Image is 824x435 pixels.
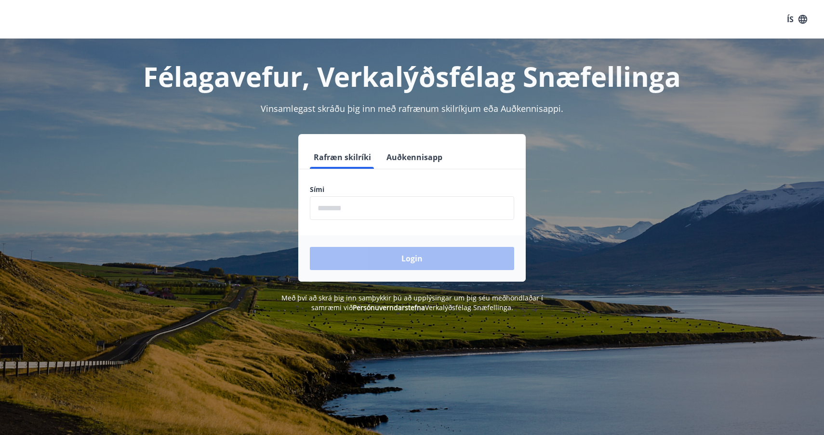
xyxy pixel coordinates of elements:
button: ÍS [782,11,812,28]
span: Með því að skrá þig inn samþykkir þú að upplýsingar um þig séu meðhöndlaðar í samræmi við Verkalý... [281,293,543,312]
a: Persónuverndarstefna [353,303,425,312]
button: Auðkennisapp [383,146,446,169]
span: Vinsamlegast skráðu þig inn með rafrænum skilríkjum eða Auðkennisappi. [261,103,563,114]
label: Sími [310,185,514,194]
h1: Félagavefur, Verkalýðsfélag Snæfellinga [77,58,747,95]
button: Rafræn skilríki [310,146,375,169]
